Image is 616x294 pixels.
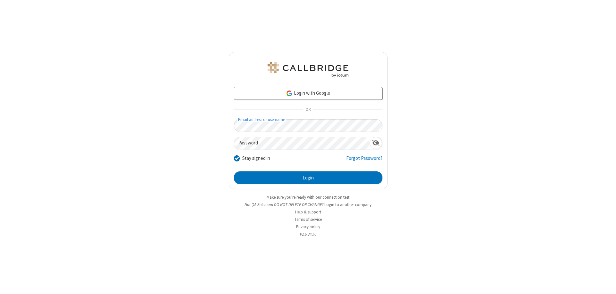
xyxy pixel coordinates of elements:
a: Privacy policy [296,224,320,229]
a: Make sure you're ready with our connection test [267,195,349,200]
a: Login with Google [234,87,382,100]
a: Help & support [295,209,321,215]
span: OR [303,105,313,114]
input: Password [234,137,370,150]
img: QA Selenium DO NOT DELETE OR CHANGE [266,62,350,77]
a: Forgot Password? [346,155,382,167]
button: Login to another company [324,202,372,208]
input: Email address or username [234,119,382,132]
li: v2.6.349.0 [229,231,388,237]
img: google-icon.png [286,90,293,97]
li: Not QA Selenium DO NOT DELETE OR CHANGE? [229,202,388,208]
div: Show password [370,137,382,149]
label: Stay signed in [242,155,270,162]
button: Login [234,171,382,184]
a: Terms of service [295,217,322,222]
